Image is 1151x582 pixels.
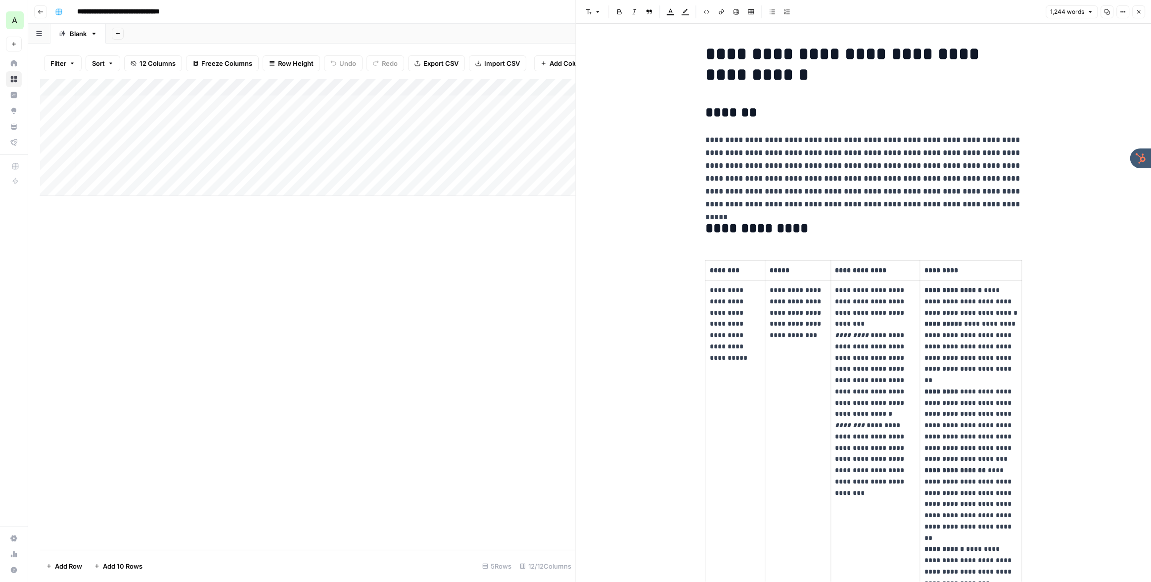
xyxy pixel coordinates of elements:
[534,55,594,71] button: Add Column
[6,531,22,546] a: Settings
[382,58,398,68] span: Redo
[1050,7,1084,16] span: 1,244 words
[6,87,22,103] a: Insights
[469,55,526,71] button: Import CSV
[88,558,148,574] button: Add 10 Rows
[186,55,259,71] button: Freeze Columns
[516,558,576,574] div: 12/12 Columns
[423,58,459,68] span: Export CSV
[6,71,22,87] a: Browse
[484,58,520,68] span: Import CSV
[408,55,465,71] button: Export CSV
[6,8,22,33] button: Workspace: AirOps GTM
[550,58,588,68] span: Add Column
[124,55,182,71] button: 12 Columns
[201,58,252,68] span: Freeze Columns
[70,29,87,39] div: Blank
[478,558,516,574] div: 5 Rows
[6,562,22,578] button: Help + Support
[1046,5,1098,18] button: 1,244 words
[103,561,142,571] span: Add 10 Rows
[139,58,176,68] span: 12 Columns
[12,14,18,26] span: A
[40,558,88,574] button: Add Row
[367,55,404,71] button: Redo
[278,58,314,68] span: Row Height
[324,55,363,71] button: Undo
[6,546,22,562] a: Usage
[6,119,22,135] a: Your Data
[6,55,22,71] a: Home
[50,24,106,44] a: Blank
[55,561,82,571] span: Add Row
[50,58,66,68] span: Filter
[92,58,105,68] span: Sort
[339,58,356,68] span: Undo
[6,103,22,119] a: Opportunities
[263,55,320,71] button: Row Height
[86,55,120,71] button: Sort
[6,135,22,150] a: Flightpath
[44,55,82,71] button: Filter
